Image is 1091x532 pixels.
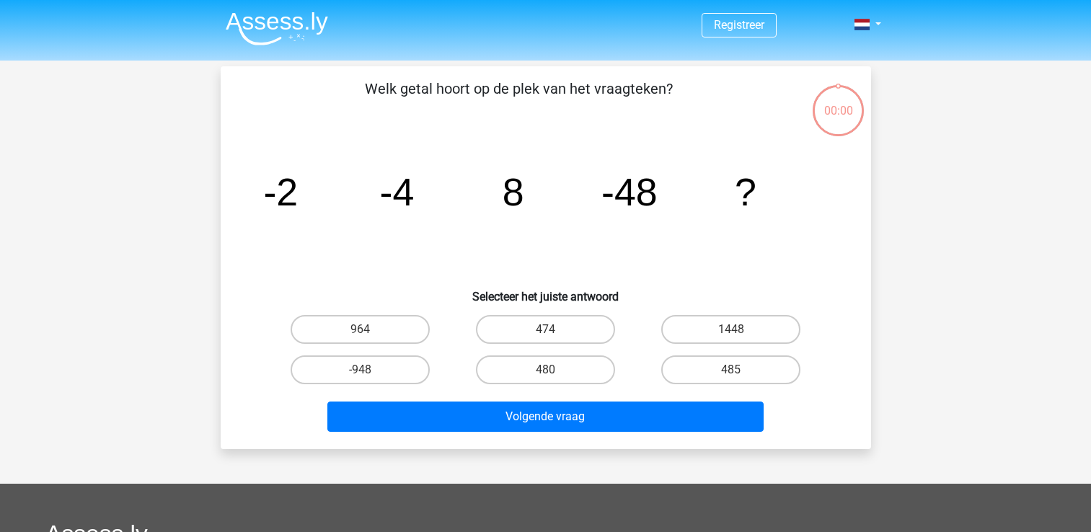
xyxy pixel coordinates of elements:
[661,355,800,384] label: 485
[379,170,414,213] tspan: -4
[263,170,298,213] tspan: -2
[502,170,524,213] tspan: 8
[601,170,658,213] tspan: -48
[244,278,848,303] h6: Selecteer het juiste antwoord
[291,315,430,344] label: 964
[226,12,328,45] img: Assessly
[244,78,794,121] p: Welk getal hoort op de plek van het vraagteken?
[811,84,865,120] div: 00:00
[291,355,430,384] label: -948
[714,18,764,32] a: Registreer
[661,315,800,344] label: 1448
[327,402,764,432] button: Volgende vraag
[735,170,756,213] tspan: ?
[476,355,615,384] label: 480
[476,315,615,344] label: 474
